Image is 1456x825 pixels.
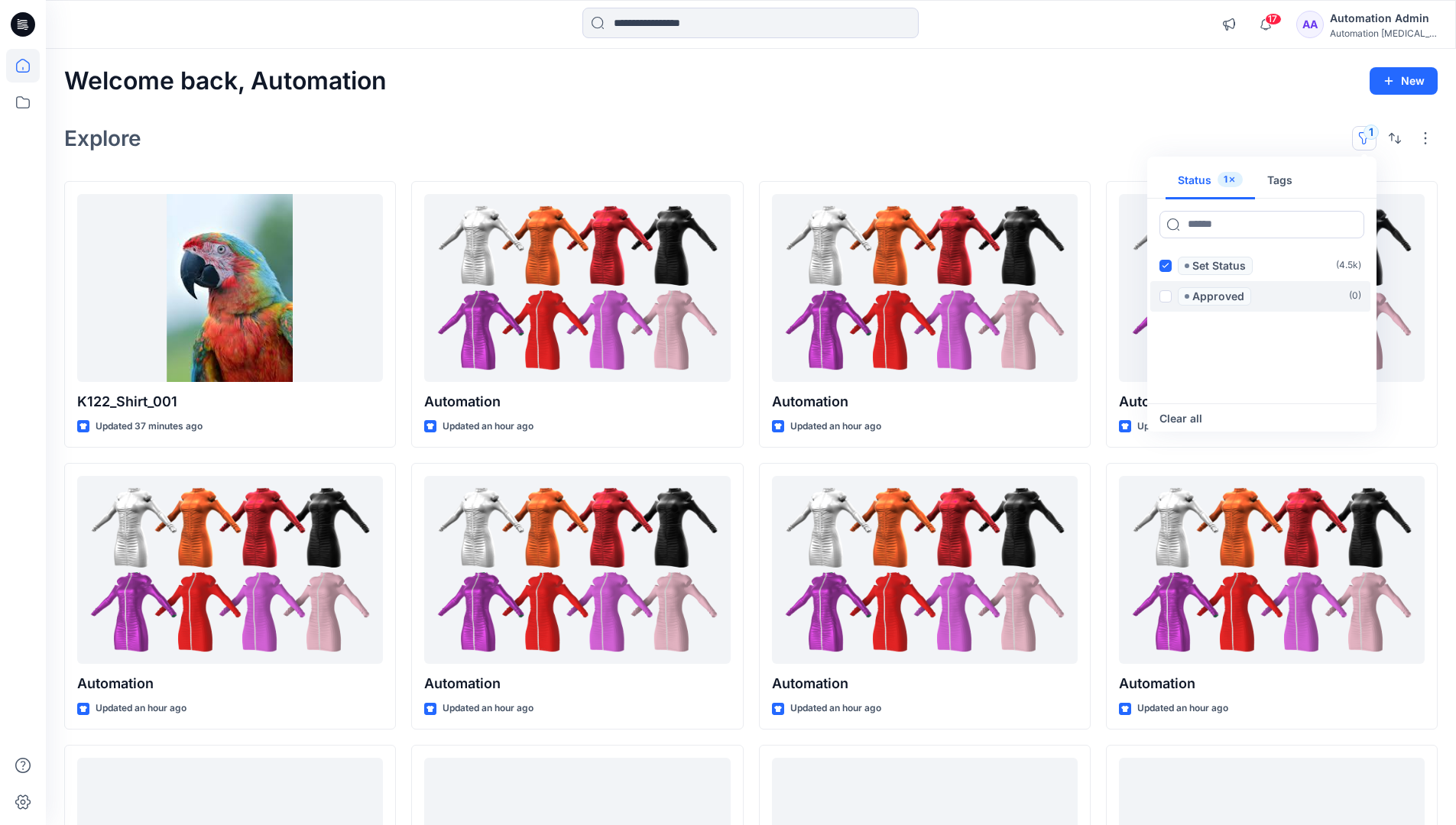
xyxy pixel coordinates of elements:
[1159,409,1202,428] button: Clear all
[1330,9,1437,27] div: Automation Admin
[1137,419,1228,435] p: Updated an hour ago
[1119,673,1425,694] p: Automation
[1330,27,1437,39] div: Automation [MEDICAL_DATA]...
[1352,126,1377,150] button: 1
[790,419,881,435] p: Updated an hour ago
[1178,287,1251,306] span: Approved
[77,194,383,383] a: K122_Shirt_001
[1370,67,1438,95] button: New
[1178,257,1253,275] span: Set Status
[1192,287,1244,306] p: Approved
[1166,163,1255,199] button: Status
[1255,163,1305,199] button: Tags
[1296,11,1324,38] div: AA
[424,194,730,383] a: Automation
[424,673,730,694] p: Automation
[772,673,1078,694] p: Automation
[1119,194,1425,383] a: Automation
[1192,257,1246,275] p: Set Status
[772,391,1078,412] p: Automation
[1119,476,1425,665] a: Automation
[424,391,730,412] p: Automation
[1224,172,1227,188] p: 1
[1336,257,1361,273] p: ( 4.5k )
[96,700,186,717] p: Updated an hour ago
[96,419,203,435] p: Updated 37 minutes ago
[443,419,533,435] p: Updated an hour ago
[1137,700,1228,717] p: Updated an hour ago
[77,673,383,694] p: Automation
[1119,391,1425,412] p: Automation
[77,391,383,412] p: K122_Shirt_001
[772,476,1078,665] a: Automation
[424,476,730,665] a: Automation
[443,700,533,717] p: Updated an hour ago
[77,476,383,665] a: Automation
[1265,13,1282,25] span: 17
[790,700,881,717] p: Updated an hour ago
[64,67,387,95] h2: Welcome back, Automation
[1349,288,1361,304] p: ( 0 )
[772,194,1078,383] a: Automation
[64,126,141,150] h2: Explore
